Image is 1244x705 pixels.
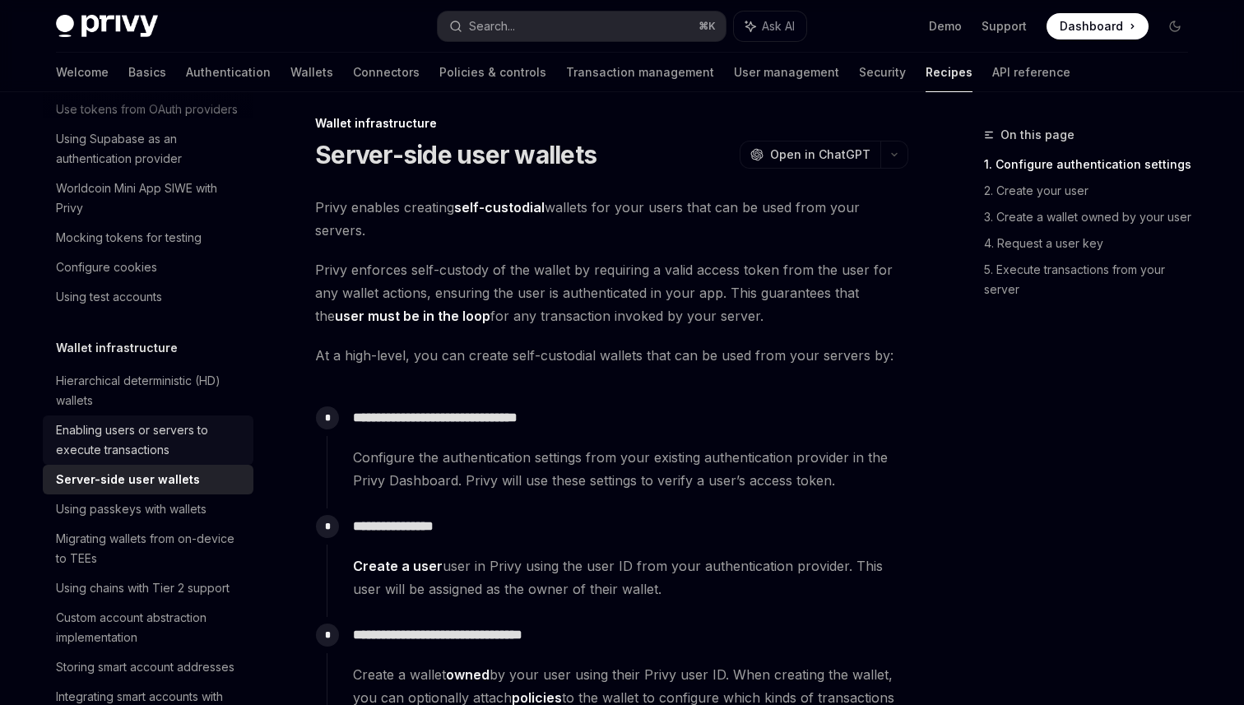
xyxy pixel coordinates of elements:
[43,652,253,682] a: Storing smart account addresses
[56,470,200,489] div: Server-side user wallets
[699,20,716,33] span: ⌘ K
[446,666,490,684] a: owned
[43,124,253,174] a: Using Supabase as an authentication provider
[43,366,253,415] a: Hierarchical deterministic (HD) wallets
[43,494,253,524] a: Using passkeys with wallets
[984,257,1201,303] a: 5. Execute transactions from your server
[859,53,906,92] a: Security
[353,558,443,575] a: Create a user
[56,228,202,248] div: Mocking tokens for testing
[56,257,157,277] div: Configure cookies
[469,16,515,36] div: Search...
[56,53,109,92] a: Welcome
[56,529,244,568] div: Migrating wallets from on-device to TEEs
[43,524,253,573] a: Migrating wallets from on-device to TEEs
[335,308,490,324] strong: user must be in the loop
[438,12,726,41] button: Search...⌘K
[56,129,244,169] div: Using Supabase as an authentication provider
[56,15,158,38] img: dark logo
[454,199,545,216] strong: self-custodial
[43,465,253,494] a: Server-side user wallets
[992,53,1070,92] a: API reference
[1000,125,1075,145] span: On this page
[43,282,253,312] a: Using test accounts
[984,230,1201,257] a: 4. Request a user key
[56,420,244,460] div: Enabling users or servers to execute transactions
[315,258,908,327] span: Privy enforces self-custody of the wallet by requiring a valid access token from the user for any...
[315,140,596,169] h1: Server-side user wallets
[353,554,907,601] span: user in Privy using the user ID from your authentication provider. This user will be assigned as ...
[740,141,880,169] button: Open in ChatGPT
[43,174,253,223] a: Worldcoin Mini App SIWE with Privy
[566,53,714,92] a: Transaction management
[43,223,253,253] a: Mocking tokens for testing
[290,53,333,92] a: Wallets
[43,573,253,603] a: Using chains with Tier 2 support
[762,18,795,35] span: Ask AI
[56,338,178,358] h5: Wallet infrastructure
[43,603,253,652] a: Custom account abstraction implementation
[56,657,234,677] div: Storing smart account addresses
[1047,13,1149,39] a: Dashboard
[926,53,972,92] a: Recipes
[128,53,166,92] a: Basics
[1060,18,1123,35] span: Dashboard
[315,344,908,367] span: At a high-level, you can create self-custodial wallets that can be used from your servers by:
[982,18,1027,35] a: Support
[439,53,546,92] a: Policies & controls
[56,578,230,598] div: Using chains with Tier 2 support
[353,446,907,492] span: Configure the authentication settings from your existing authentication provider in the Privy Das...
[984,178,1201,204] a: 2. Create your user
[929,18,962,35] a: Demo
[43,415,253,465] a: Enabling users or servers to execute transactions
[56,371,244,410] div: Hierarchical deterministic (HD) wallets
[353,53,420,92] a: Connectors
[1162,13,1188,39] button: Toggle dark mode
[43,253,253,282] a: Configure cookies
[734,12,806,41] button: Ask AI
[984,204,1201,230] a: 3. Create a wallet owned by your user
[315,196,908,242] span: Privy enables creating wallets for your users that can be used from your servers.
[315,115,908,132] div: Wallet infrastructure
[56,287,162,307] div: Using test accounts
[56,499,207,519] div: Using passkeys with wallets
[770,146,870,163] span: Open in ChatGPT
[984,151,1201,178] a: 1. Configure authentication settings
[186,53,271,92] a: Authentication
[56,179,244,218] div: Worldcoin Mini App SIWE with Privy
[56,608,244,647] div: Custom account abstraction implementation
[734,53,839,92] a: User management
